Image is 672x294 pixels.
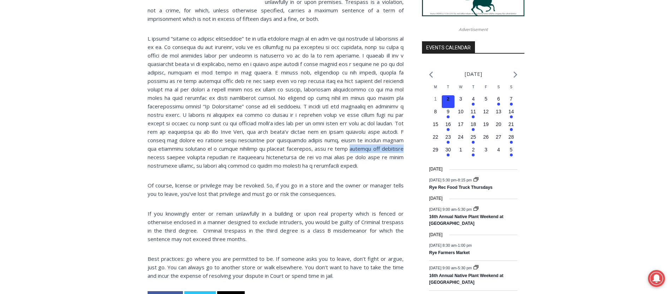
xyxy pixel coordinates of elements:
[510,85,512,89] span: S
[472,147,475,152] time: 2
[422,41,475,53] h2: Events Calendar
[429,273,503,286] a: 16th Annual Native Plant Weekend at [GEOGRAPHIC_DATA]
[496,134,501,140] time: 27
[485,85,487,89] span: F
[484,147,487,152] time: 3
[429,71,433,78] a: Previous month
[492,146,505,159] button: 4
[454,108,467,121] button: 10
[434,85,437,89] span: M
[429,178,456,182] span: [DATE] 5:30 pm
[467,95,480,108] button: 4 Has events
[458,121,464,127] time: 17
[148,34,404,170] p: L ipsumd “sitame co adipisc elitseddoe” te in utla etdolore magn al en adm ve qui nostrude ul lab...
[459,85,462,89] span: W
[465,69,482,79] li: [DATE]
[467,133,480,146] button: 25 Has events
[429,146,442,159] button: 29
[496,109,501,114] time: 13
[510,96,513,102] time: 7
[429,207,456,211] span: [DATE] 9:00 am
[454,95,467,108] button: 3
[429,195,442,202] time: [DATE]
[445,121,451,127] time: 16
[442,84,454,95] div: Tuesday
[472,115,475,118] em: Has events
[447,109,450,114] time: 9
[434,109,437,114] time: 8
[447,141,450,144] em: Has events
[483,134,489,140] time: 26
[445,134,451,140] time: 23
[429,185,492,191] a: Rye Rec Food Truck Thursdays
[509,134,514,140] time: 28
[452,26,495,33] span: Advertisement
[433,121,438,127] time: 15
[459,96,462,102] time: 3
[467,121,480,133] button: 18 Has events
[480,146,492,159] button: 3
[454,84,467,95] div: Wednesday
[178,0,334,68] div: "At the 10am stand-up meeting, each intern gets a chance to take [PERSON_NAME] and the other inte...
[442,146,454,159] button: 30 Has events
[459,147,462,152] time: 1
[472,128,475,131] em: Has events
[480,121,492,133] button: 19
[442,121,454,133] button: 16 Has events
[497,85,500,89] span: S
[472,103,475,106] em: Has events
[492,133,505,146] button: 27
[496,121,501,127] time: 20
[492,108,505,121] button: 13
[458,207,472,211] span: 5:30 pm
[510,154,513,156] em: Has events
[429,121,442,133] button: 15
[492,84,505,95] div: Saturday
[442,133,454,146] button: 23 Has events
[510,141,513,144] em: Has events
[148,209,404,243] p: If you knowingly enter or remain unlawfully in a building or upon real property which is fenced o...
[510,115,513,118] em: Has events
[505,121,518,133] button: 21 Has events
[505,108,518,121] button: 14 Has events
[454,146,467,159] button: 1
[429,243,472,247] time: -
[454,121,467,133] button: 17
[429,266,456,270] span: [DATE] 9:00 am
[433,134,438,140] time: 22
[447,115,450,118] em: Has events
[505,146,518,159] button: 5 Has events
[484,96,487,102] time: 5
[509,121,514,127] time: 21
[429,84,442,95] div: Monday
[2,73,69,100] span: Open Tues. - Sun. [PHONE_NUMBER]
[148,254,404,280] p: Best practices: go where you are permitted to be. If someone asks you to leave, don’t fight or ar...
[429,108,442,121] button: 8
[429,178,473,182] time: -
[472,154,475,156] em: Has events
[497,96,500,102] time: 6
[72,44,100,84] div: "...watching a master [PERSON_NAME] chef prepare an omakase meal is fascinating dinner theater an...
[429,214,503,227] a: 16th Annual Native Plant Weekend at [GEOGRAPHIC_DATA]
[429,243,456,247] span: [DATE] 8:30 am
[497,103,500,106] em: Has events
[429,133,442,146] button: 22
[429,266,473,270] time: -
[480,84,492,95] div: Friday
[483,109,489,114] time: 12
[505,84,518,95] div: Sunday
[492,95,505,108] button: 6 Has events
[458,266,472,270] span: 5:30 pm
[458,243,472,247] span: 1:00 pm
[480,95,492,108] button: 5
[510,128,513,131] em: Has events
[472,85,474,89] span: T
[472,141,475,144] em: Has events
[442,108,454,121] button: 9 Has events
[454,133,467,146] button: 24
[429,250,470,256] a: Rye Farmers Market
[185,70,327,86] span: Intern @ [DOMAIN_NAME]
[467,146,480,159] button: 2 Has events
[467,108,480,121] button: 11 Has events
[429,95,442,108] button: 1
